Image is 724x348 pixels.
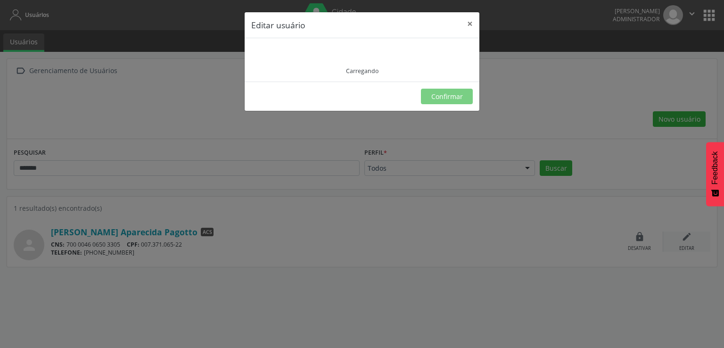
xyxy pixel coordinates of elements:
[251,19,305,31] h5: Editar usuário
[706,142,724,206] button: Feedback - Mostrar pesquisa
[431,92,463,101] span: Confirmar
[421,89,473,105] button: Confirmar
[346,67,378,75] div: Carregando
[711,151,719,184] span: Feedback
[461,12,479,35] button: Close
